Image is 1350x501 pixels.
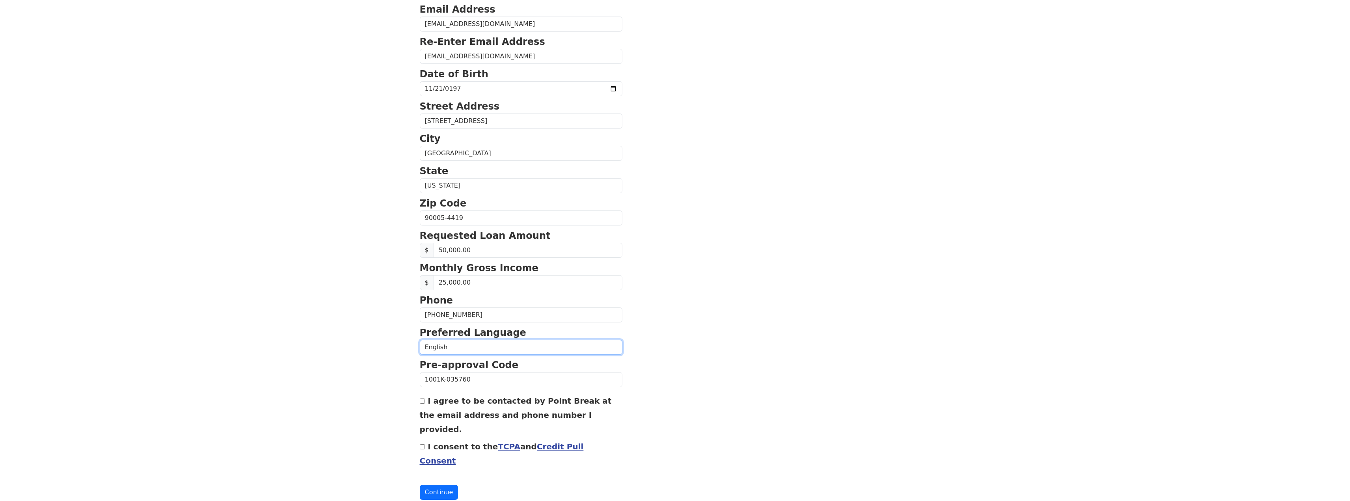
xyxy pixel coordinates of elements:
strong: State [420,166,449,177]
a: TCPA [498,442,520,451]
label: I agree to be contacted by Point Break at the email address and phone number I provided. [420,396,612,434]
strong: Pre-approval Code [420,359,519,371]
input: Re-Enter Email Address [420,49,622,64]
input: Street Address [420,114,622,129]
p: Monthly Gross Income [420,261,622,275]
strong: Requested Loan Amount [420,230,551,241]
span: $ [420,275,434,290]
input: Pre-approval Code [420,372,622,387]
input: Requested Loan Amount [434,243,622,258]
strong: Zip Code [420,198,467,209]
strong: Phone [420,295,453,306]
input: City [420,146,622,161]
strong: Street Address [420,101,500,112]
strong: Email Address [420,4,495,15]
span: $ [420,243,434,258]
strong: Date of Birth [420,69,488,80]
input: Zip Code [420,210,622,225]
input: Email Address [420,17,622,32]
input: Monthly Gross Income [434,275,622,290]
button: Continue [420,485,458,500]
strong: City [420,133,441,144]
input: Phone [420,307,622,322]
strong: Re-Enter Email Address [420,36,545,47]
strong: Preferred Language [420,327,526,338]
label: I consent to the and [420,442,584,466]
